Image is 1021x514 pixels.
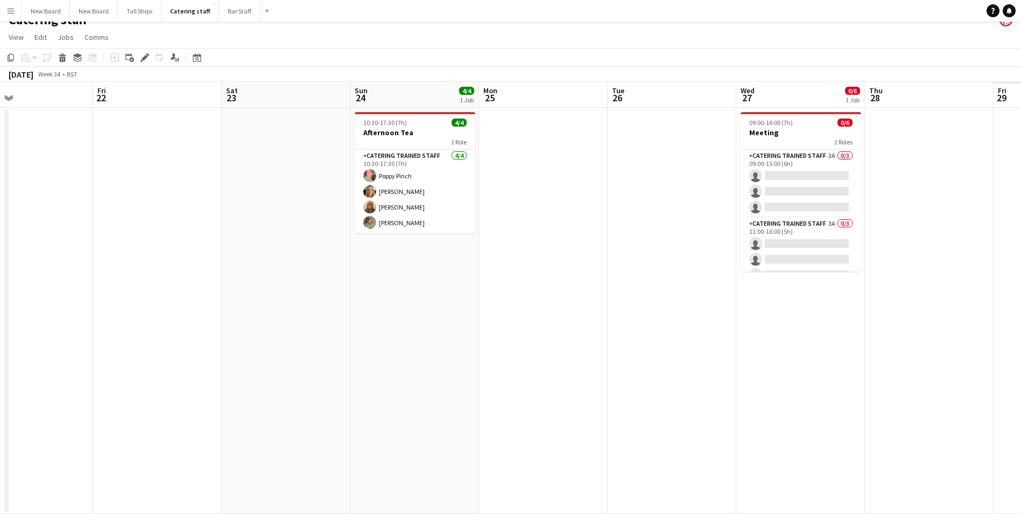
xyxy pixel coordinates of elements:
a: View [4,30,28,44]
span: Edit [34,32,47,42]
span: Comms [85,32,109,42]
div: [DATE] [9,69,33,80]
span: Jobs [58,32,74,42]
button: Bar Staff [219,1,260,22]
span: View [9,32,24,42]
button: New Board [70,1,118,22]
button: New Board [22,1,70,22]
div: BST [67,70,78,78]
span: Week 34 [36,70,62,78]
a: Edit [30,30,51,44]
a: Jobs [53,30,78,44]
a: Comms [80,30,113,44]
button: Tall Ships [118,1,161,22]
button: Catering staff [161,1,219,22]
